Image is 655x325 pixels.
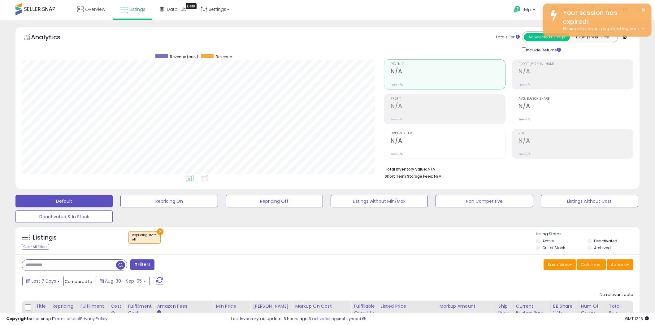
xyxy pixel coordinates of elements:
div: Min Price [216,303,248,310]
button: Non Competitive [436,195,533,207]
button: × [641,6,646,14]
label: Deactivated [594,238,617,244]
b: Short Term Storage Fees: [385,174,433,179]
small: Prev: N/A [518,118,531,121]
a: Help [509,1,541,20]
div: Current Buybox Price [516,303,548,316]
button: All Selected Listings [524,33,570,41]
button: Listings without Cost [541,195,638,207]
span: Aug-30 - Sep-05 [105,278,142,284]
div: Num of Comp. [581,303,604,316]
p: Listing States: [536,231,640,237]
span: Ordered Items [391,132,505,135]
span: Avg. Buybox Share [518,97,633,101]
h2: N/A [391,102,505,111]
h2: N/A [518,68,633,76]
div: Title [36,303,47,310]
button: Default [15,195,113,207]
label: Archived [594,245,611,250]
small: Prev: N/A [518,152,531,156]
small: Prev: N/A [518,83,531,87]
span: Overview [85,6,105,12]
span: 2025-09-16 12:13 GMT [625,316,649,322]
h2: N/A [391,68,505,76]
button: Repricing Off [226,195,323,207]
h5: Listings [33,233,57,242]
i: Get Help [513,6,521,13]
span: Listings [129,6,145,12]
span: Revenue [391,63,505,66]
span: Revenue (prev) [170,54,198,59]
div: Listed Price [381,303,434,310]
span: Help [523,7,531,12]
div: No relevant data [600,292,633,298]
strong: Copyright [6,316,29,322]
div: seller snap | | [6,316,107,322]
button: Aug-30 - Sep-05 [96,276,150,286]
div: Clear All Filters [22,244,49,250]
small: Prev: N/A [391,118,403,121]
a: 6 active listings [309,316,339,322]
b: Total Inventory Value: [385,167,427,172]
span: Compared to: [65,279,93,284]
small: Prev: N/A [391,152,403,156]
small: Amazon Fees. [157,310,161,315]
li: N/A [385,165,629,172]
button: Listings without Min/Max [331,195,428,207]
button: Listings With Cost [570,33,616,41]
div: Last InventoryLab Update: 6 hours ago, not synced. [231,316,649,322]
h2: N/A [518,102,633,111]
div: Please refresh your page and log back in [558,26,647,32]
div: Cost [111,303,123,310]
button: Actions [607,259,633,270]
div: Fulfillment [80,303,105,310]
div: Markup on Cost [295,303,349,310]
div: Your session has expired! [558,8,647,26]
div: Totals For [496,34,520,40]
div: [PERSON_NAME] [253,303,290,310]
label: Active [542,238,554,244]
span: Columns [581,262,600,268]
div: off [132,237,157,242]
button: Deactivated & In Stock [15,210,113,223]
span: Last 7 Days [32,278,56,284]
button: × [157,228,163,235]
span: ROI [518,132,633,135]
h2: N/A [391,137,505,145]
div: Fulfillable Quantity [354,303,375,316]
div: Markup Amount [440,303,493,310]
span: DataHub [167,6,186,12]
span: Revenue [216,54,232,59]
button: Last 7 Days [22,276,64,286]
div: Amazon Fees [157,303,210,310]
div: Fulfillment Cost [128,303,152,316]
div: Ship Price [498,303,511,316]
a: Terms of Use [53,316,79,322]
span: Profit [391,97,505,101]
small: Prev: N/A [391,83,403,87]
label: Out of Stock [542,245,565,250]
button: Filters [130,259,154,270]
div: Total Rev. [609,303,631,316]
h5: Analytics [31,33,72,43]
button: Repricing On [120,195,218,207]
button: Save View [544,259,576,270]
div: Repricing [52,303,75,310]
div: Include Returns [517,46,568,53]
div: Tooltip anchor [186,3,197,9]
h2: N/A [518,137,633,145]
span: Profit [PERSON_NAME] [518,63,633,66]
span: Repricing state : [132,233,157,242]
button: Columns [577,259,606,270]
span: N/A [434,173,441,179]
div: BB Share 24h. [553,303,576,316]
a: Privacy Policy [80,316,107,322]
